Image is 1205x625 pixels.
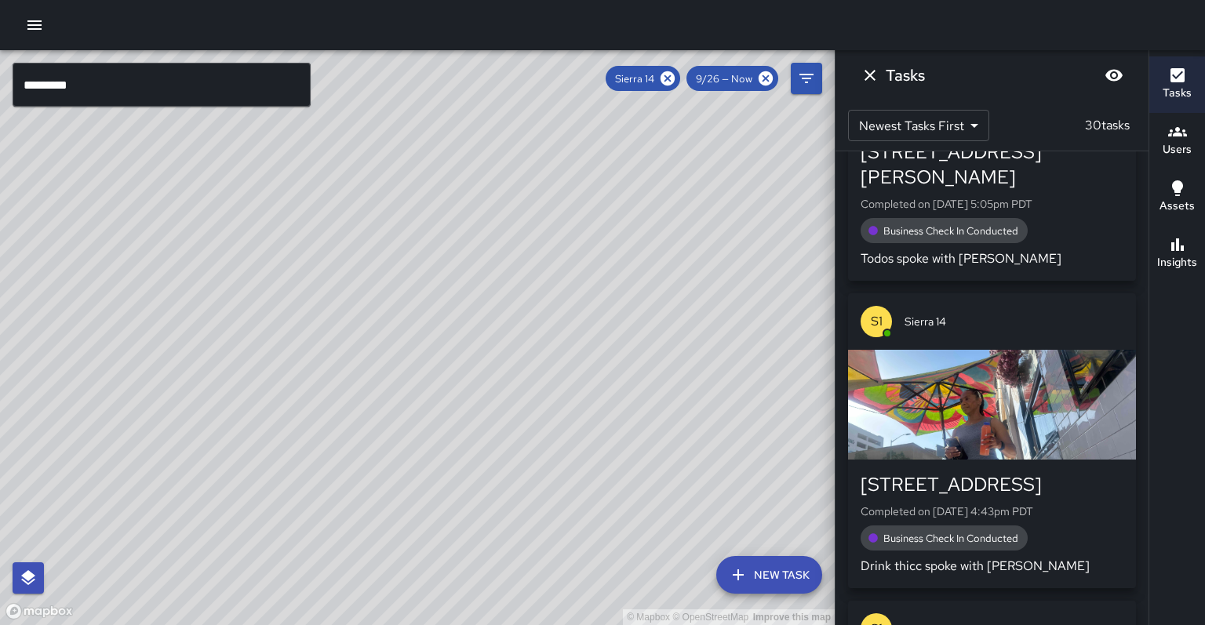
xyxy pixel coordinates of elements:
button: S1Sierra 14[STREET_ADDRESS]Completed on [DATE] 4:43pm PDTBusiness Check In ConductedDrink thicc s... [848,293,1136,588]
span: 9/26 — Now [686,72,762,85]
h6: Tasks [886,63,925,88]
h6: Users [1163,141,1192,158]
p: Todos spoke with [PERSON_NAME] [861,249,1123,268]
span: Sierra 14 [606,72,664,85]
h6: Assets [1159,198,1195,215]
p: S1 [871,312,883,331]
button: Tasks [1149,56,1205,113]
span: Business Check In Conducted [874,532,1028,545]
button: Assets [1149,169,1205,226]
button: Filters [791,63,822,94]
h6: Tasks [1163,85,1192,102]
button: Insights [1149,226,1205,282]
button: Users [1149,113,1205,169]
p: Completed on [DATE] 4:43pm PDT [861,503,1123,519]
div: Newest Tasks First [848,110,989,141]
span: Business Check In Conducted [874,224,1028,238]
p: 30 tasks [1079,116,1136,135]
div: 9/26 — Now [686,66,778,91]
span: Sierra 14 [905,314,1123,329]
p: Drink thicc spoke with [PERSON_NAME] [861,557,1123,576]
h6: Insights [1157,254,1197,271]
button: Dismiss [854,60,886,91]
div: [STREET_ADDRESS][PERSON_NAME] [861,140,1123,190]
div: Sierra 14 [606,66,680,91]
div: [STREET_ADDRESS] [861,472,1123,497]
button: New Task [716,556,822,594]
p: Completed on [DATE] 5:05pm PDT [861,196,1123,212]
button: Blur [1098,60,1130,91]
